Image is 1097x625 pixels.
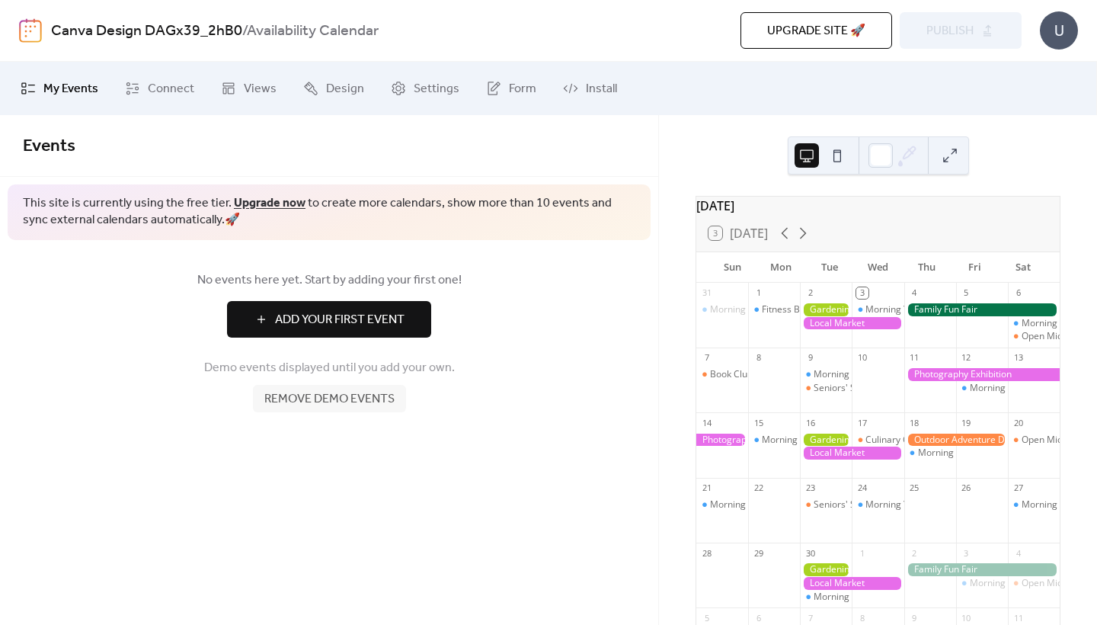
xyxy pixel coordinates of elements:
div: Seniors' Social Tea [814,382,894,395]
div: 3 [856,287,868,299]
div: 22 [753,482,764,494]
span: Design [326,80,364,98]
div: Morning Yoga Bliss [956,382,1008,395]
div: [DATE] [696,197,1060,215]
span: Demo events displayed until you add your own. [204,359,455,377]
div: 15 [753,417,764,428]
div: 29 [753,547,764,559]
div: 6 [753,612,764,623]
div: Morning Yoga Bliss [814,368,895,381]
button: Remove demo events [253,385,406,412]
div: Gardening Workshop [800,303,852,316]
div: Photography Exhibition [696,434,748,447]
div: Morning Yoga Bliss [762,434,843,447]
div: Morning Yoga Bliss [852,498,904,511]
div: Local Market [800,317,904,330]
div: Morning Yoga Bliss [1008,498,1060,511]
div: 13 [1012,352,1024,364]
div: Culinary Cooking Class [852,434,904,447]
div: Local Market [800,577,904,590]
div: Wed [854,252,903,283]
div: Morning Yoga Bliss [800,591,852,604]
div: Morning Yoga Bliss [800,368,852,381]
div: 1 [753,287,764,299]
span: Form [509,80,536,98]
div: 8 [856,612,868,623]
a: Views [209,68,288,109]
div: 10 [856,352,868,364]
div: Seniors' Social Tea [800,382,852,395]
div: 11 [909,352,920,364]
div: Morning Yoga Bliss [852,303,904,316]
a: Design [292,68,376,109]
div: 4 [1012,547,1024,559]
div: 6 [1012,287,1024,299]
div: Morning Yoga Bliss [865,498,947,511]
div: Book Club Gathering [710,368,798,381]
div: 1 [856,547,868,559]
div: Morning Yoga Bliss [970,577,1051,590]
div: Sat [999,252,1047,283]
div: 5 [701,612,712,623]
div: Photography Exhibition [904,368,1060,381]
div: 7 [701,352,712,364]
div: Morning Yoga Bliss [814,591,895,604]
div: 27 [1012,482,1024,494]
span: My Events [43,80,98,98]
div: 3 [961,547,972,559]
div: Seniors' Social Tea [800,498,852,511]
div: Open Mic Night [1008,577,1060,590]
div: 17 [856,417,868,428]
span: Add Your First Event [275,311,405,329]
a: Connect [114,68,206,109]
a: Settings [379,68,471,109]
div: Thu [902,252,951,283]
div: Open Mic Night [1022,330,1087,343]
div: Outdoor Adventure Day [904,434,1008,447]
span: Events [23,130,75,163]
div: 4 [909,287,920,299]
div: Morning Yoga Bliss [748,434,800,447]
b: Availability Calendar [247,17,379,46]
div: 5 [961,287,972,299]
div: Morning Yoga Bliss [710,498,792,511]
span: Install [586,80,617,98]
div: Morning Yoga Bliss [865,303,947,316]
div: Family Fun Fair [904,303,1060,316]
div: Morning Yoga Bliss [904,447,956,460]
span: Settings [414,80,459,98]
div: 24 [856,482,868,494]
div: 11 [1012,612,1024,623]
div: 7 [804,612,816,623]
b: / [242,17,247,46]
button: Upgrade site 🚀 [740,12,892,49]
div: Fitness Bootcamp [748,303,800,316]
a: My Events [9,68,110,109]
span: Connect [148,80,194,98]
span: This site is currently using the free tier. to create more calendars, show more than 10 events an... [23,195,635,229]
div: Morning Yoga Bliss [696,498,748,511]
a: Add Your First Event [23,301,635,338]
div: Open Mic Night [1008,330,1060,343]
div: Culinary Cooking Class [865,434,962,447]
div: Sun [708,252,757,283]
div: Gardening Workshop [800,434,852,447]
div: 19 [961,417,972,428]
button: Add Your First Event [227,301,431,338]
span: Remove demo events [264,390,395,409]
div: Fitness Bootcamp [762,303,837,316]
div: 18 [909,417,920,428]
div: Morning Yoga Bliss [696,303,748,316]
div: 31 [701,287,712,299]
div: 20 [1012,417,1024,428]
div: 14 [701,417,712,428]
div: Fri [951,252,999,283]
a: Canva Design DAGx39_2hB0 [51,17,242,46]
span: No events here yet. Start by adding your first one! [23,271,635,290]
div: Open Mic Night [1008,434,1060,447]
div: 16 [804,417,816,428]
div: 28 [701,547,712,559]
span: Upgrade site 🚀 [767,22,865,40]
div: 30 [804,547,816,559]
div: 9 [909,612,920,623]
